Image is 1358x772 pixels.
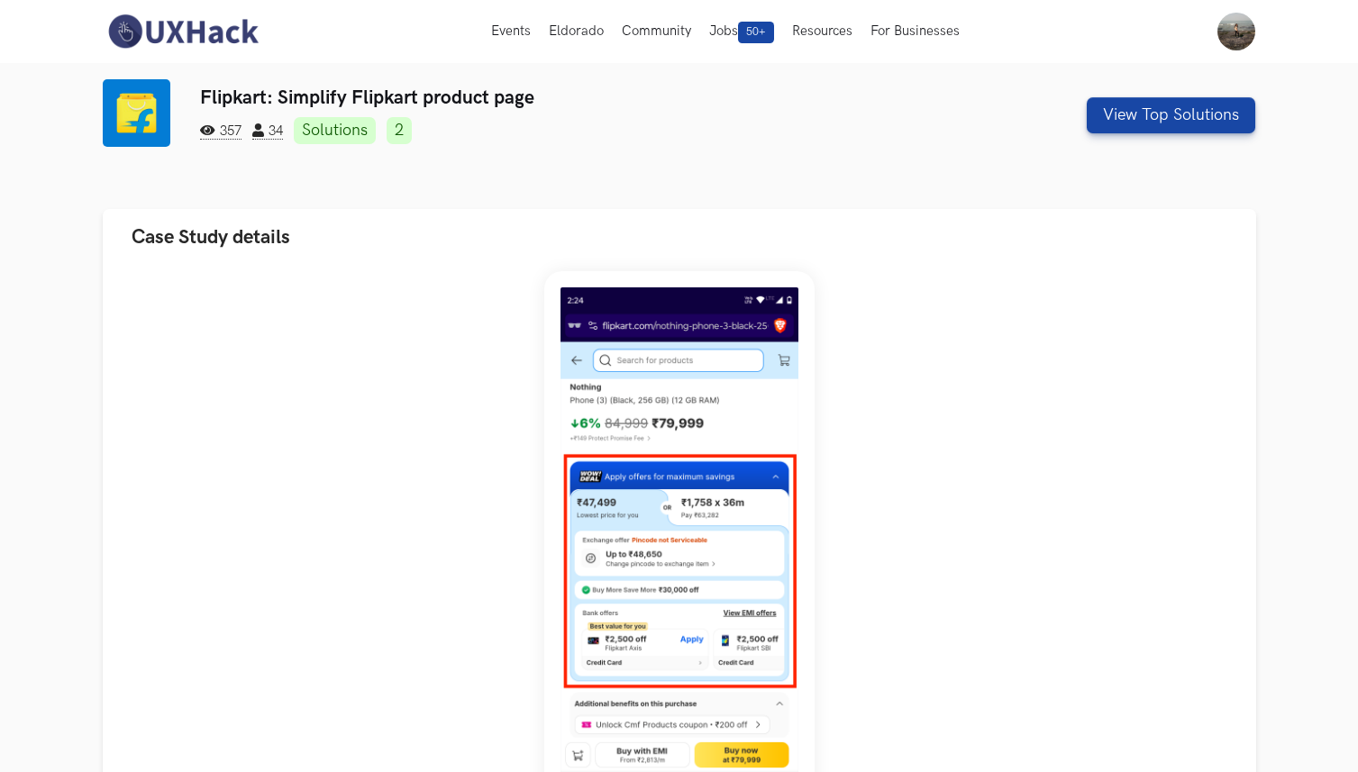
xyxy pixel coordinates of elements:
[1217,13,1255,50] img: Your profile pic
[1087,97,1255,133] button: View Top Solutions
[103,79,170,147] img: Flipkart logo
[294,117,376,144] a: Solutions
[252,123,283,140] span: 34
[387,117,412,144] a: 2
[103,209,1256,266] button: Case Study details
[200,123,242,140] span: 357
[132,225,290,250] span: Case Study details
[103,13,263,50] img: UXHack-logo.png
[200,86,963,109] h3: Flipkart: Simplify Flipkart product page
[738,22,774,43] span: 50+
